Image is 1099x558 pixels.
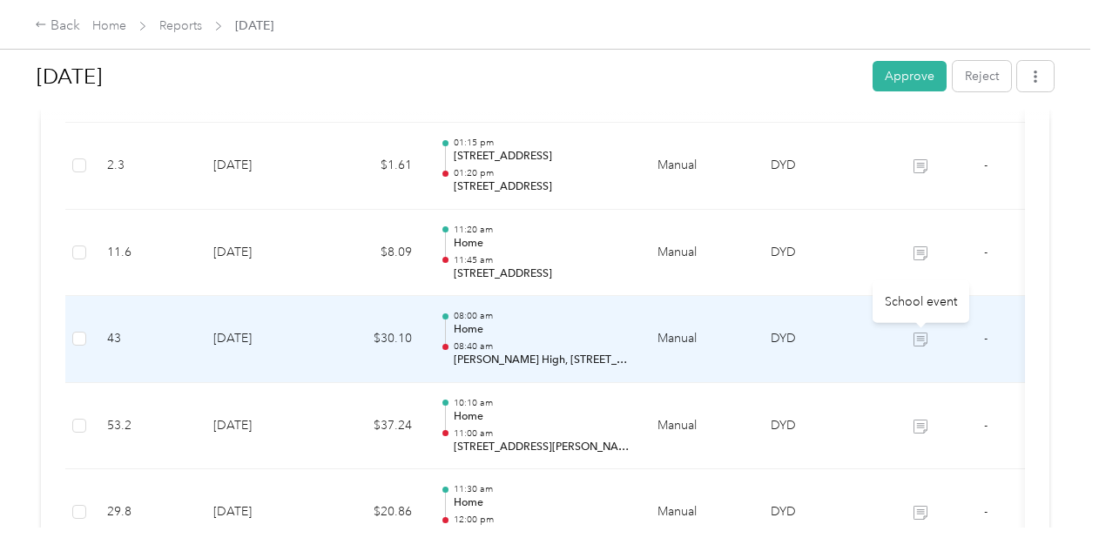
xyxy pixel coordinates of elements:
[454,440,630,455] p: [STREET_ADDRESS][PERSON_NAME][PERSON_NAME]
[757,123,887,210] td: DYD
[454,167,630,179] p: 01:20 pm
[454,526,630,541] p: Office
[321,469,426,556] td: $20.86
[454,179,630,195] p: [STREET_ADDRESS]
[37,56,860,97] h1: Aug 2025
[93,296,199,383] td: 43
[35,16,80,37] div: Back
[235,17,273,35] span: [DATE]
[93,210,199,297] td: 11.6
[454,254,630,266] p: 11:45 am
[454,236,630,252] p: Home
[454,353,630,368] p: [PERSON_NAME] High, [STREET_ADDRESS]
[93,469,199,556] td: 29.8
[454,224,630,236] p: 11:20 am
[454,427,630,440] p: 11:00 am
[199,469,321,556] td: [DATE]
[199,123,321,210] td: [DATE]
[1001,461,1099,558] iframe: Everlance-gr Chat Button Frame
[199,296,321,383] td: [DATE]
[644,383,757,470] td: Manual
[92,18,126,33] a: Home
[873,280,969,323] div: School event
[321,123,426,210] td: $1.61
[757,383,887,470] td: DYD
[321,210,426,297] td: $8.09
[644,296,757,383] td: Manual
[984,158,988,172] span: -
[644,469,757,556] td: Manual
[159,18,202,33] a: Reports
[984,504,988,519] span: -
[454,409,630,425] p: Home
[321,383,426,470] td: $37.24
[321,296,426,383] td: $30.10
[199,210,321,297] td: [DATE]
[93,123,199,210] td: 2.3
[454,340,630,353] p: 08:40 am
[873,61,947,91] button: Approve
[757,296,887,383] td: DYD
[454,483,630,495] p: 11:30 am
[984,418,988,433] span: -
[984,245,988,259] span: -
[454,322,630,338] p: Home
[454,149,630,165] p: [STREET_ADDRESS]
[454,397,630,409] p: 10:10 am
[93,383,199,470] td: 53.2
[454,514,630,526] p: 12:00 pm
[644,210,757,297] td: Manual
[644,123,757,210] td: Manual
[984,331,988,346] span: -
[454,495,630,511] p: Home
[953,61,1011,91] button: Reject
[454,137,630,149] p: 01:15 pm
[454,310,630,322] p: 08:00 am
[757,469,887,556] td: DYD
[199,383,321,470] td: [DATE]
[454,266,630,282] p: [STREET_ADDRESS]
[757,210,887,297] td: DYD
